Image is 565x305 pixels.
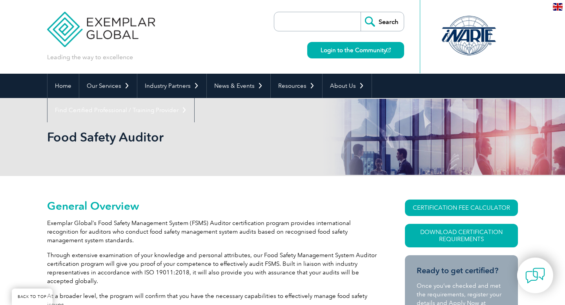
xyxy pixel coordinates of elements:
[323,74,372,98] a: About Us
[47,74,79,98] a: Home
[525,266,545,285] img: contact-chat.png
[405,200,518,216] a: CERTIFICATION FEE CALCULATOR
[207,74,270,98] a: News & Events
[47,200,377,212] h2: General Overview
[47,251,377,285] p: Through extensive examination of your knowledge and personal attributes, our Food Safety Manageme...
[307,42,404,58] a: Login to the Community
[47,129,348,145] h1: Food Safety Auditor
[47,53,133,62] p: Leading the way to excellence
[386,48,391,52] img: open_square.png
[553,3,563,11] img: en
[361,12,404,31] input: Search
[79,74,137,98] a: Our Services
[405,224,518,247] a: Download Certification Requirements
[137,74,206,98] a: Industry Partners
[12,289,53,305] a: BACK TO TOP
[47,219,377,245] p: Exemplar Global’s Food Safety Management System (FSMS) Auditor certification program provides int...
[47,98,194,122] a: Find Certified Professional / Training Provider
[417,266,506,276] h3: Ready to get certified?
[271,74,322,98] a: Resources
